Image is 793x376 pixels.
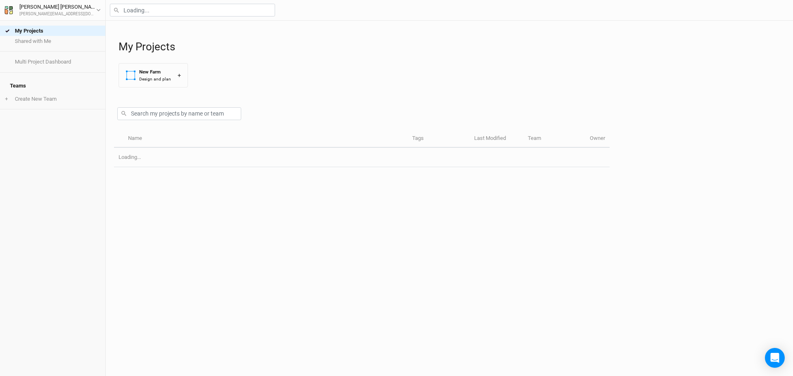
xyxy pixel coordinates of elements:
[123,130,407,148] th: Name
[119,40,785,53] h1: My Projects
[139,69,171,76] div: New Farm
[114,148,610,167] td: Loading...
[19,3,96,11] div: [PERSON_NAME] [PERSON_NAME]
[4,2,101,17] button: [PERSON_NAME] [PERSON_NAME][PERSON_NAME][EMAIL_ADDRESS][DOMAIN_NAME]
[5,96,8,102] span: +
[139,76,171,82] div: Design and plan
[178,71,181,80] div: +
[119,63,188,87] button: New FarmDesign and plan+
[523,130,585,148] th: Team
[19,11,96,17] div: [PERSON_NAME][EMAIL_ADDRESS][DOMAIN_NAME]
[110,4,275,17] input: Loading...
[408,130,470,148] th: Tags
[5,78,100,94] h4: Teams
[117,107,241,120] input: Search my projects by name or team
[765,348,785,368] div: Open Intercom Messenger
[470,130,523,148] th: Last Modified
[585,130,610,148] th: Owner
